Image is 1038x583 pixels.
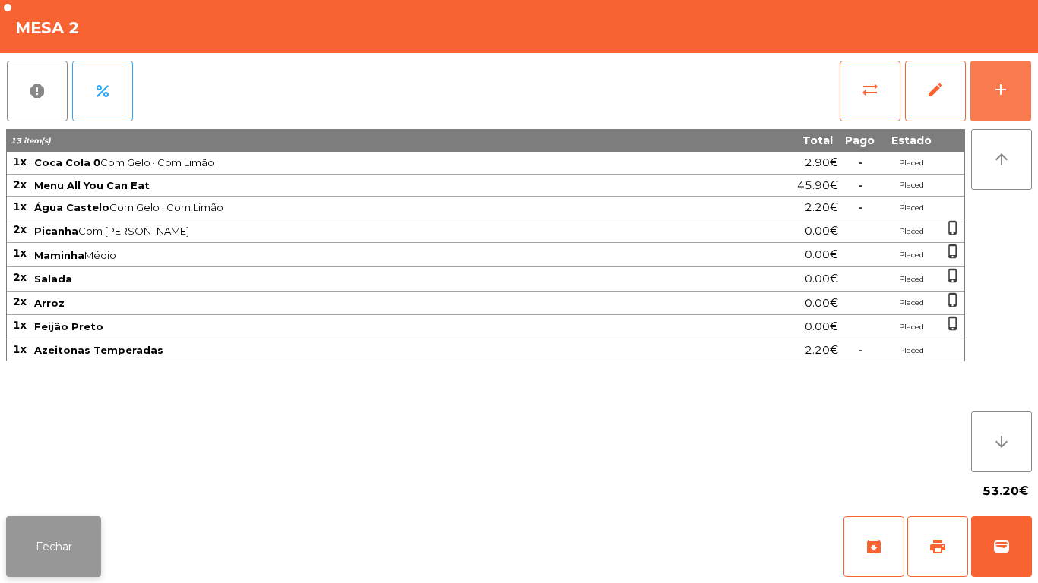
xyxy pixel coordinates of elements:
span: 0.00€ [805,269,838,289]
span: - [858,200,862,214]
span: print [929,537,947,556]
h4: Mesa 2 [15,17,80,39]
span: - [858,156,862,169]
span: 1x [13,318,27,332]
button: Fechar [6,516,101,577]
span: 1x [13,342,27,356]
span: phone_iphone [945,292,960,307]
span: edit [926,80,945,99]
span: 2.90€ [805,153,838,173]
span: Maminha [34,249,84,261]
span: Feijão Preto [34,320,103,332]
span: 13 item(s) [11,136,51,146]
span: phone_iphone [945,244,960,259]
span: Picanha [34,225,78,237]
button: arrow_downward [971,411,1032,472]
th: Total [693,129,839,152]
td: Placed [881,219,941,244]
td: Placed [881,152,941,175]
span: 2x [13,222,27,236]
span: 0.00€ [805,244,838,265]
button: sync_alt [840,61,900,121]
span: Com [PERSON_NAME] [34,225,691,237]
span: Salada [34,273,72,285]
td: Placed [881,243,941,267]
span: phone_iphone [945,220,960,235]
button: percent [72,61,133,121]
button: add [970,61,1031,121]
span: 1x [13,200,27,213]
span: 2.20€ [805,340,838,361]
i: arrow_downward [992,433,1011,451]
span: Água Castelo [34,201,109,213]
i: arrow_upward [992,150,1011,169]
td: Placed [881,315,941,339]
span: - [858,343,862,357]
span: Com Gelo · Com Limão [34,201,691,213]
span: phone_iphone [945,316,960,331]
span: 53.20€ [983,480,1029,503]
button: print [907,516,968,577]
span: 2.20€ [805,197,838,218]
span: report [28,82,46,100]
span: Com Gelo · Com Limão [34,156,691,169]
span: Arroz [34,297,65,309]
span: archive [865,537,883,556]
span: 0.00€ [805,317,838,337]
span: - [858,178,862,192]
span: sync_alt [861,80,879,99]
td: Placed [881,291,941,316]
td: Placed [881,197,941,219]
span: Azeitonas Temperadas [34,344,163,356]
span: Menu All You Can Eat [34,179,150,191]
span: 0.00€ [805,221,838,241]
span: 0.00€ [805,293,838,314]
span: 1x [13,246,27,260]
button: archive [843,516,904,577]
span: Coca Cola 0 [34,156,100,169]
td: Placed [881,267,941,291]
span: 2x [13,178,27,191]
span: 1x [13,155,27,169]
td: Placed [881,339,941,362]
button: report [7,61,68,121]
button: arrow_upward [971,129,1032,190]
span: 2x [13,295,27,308]
td: Placed [881,175,941,197]
th: Pago [839,129,881,152]
span: wallet [992,537,1011,556]
span: Médio [34,249,691,261]
button: wallet [971,516,1032,577]
th: Estado [881,129,941,152]
span: percent [93,82,112,100]
div: add [992,80,1010,99]
span: 45.90€ [797,175,838,196]
span: 2x [13,270,27,284]
button: edit [905,61,966,121]
span: phone_iphone [945,268,960,283]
